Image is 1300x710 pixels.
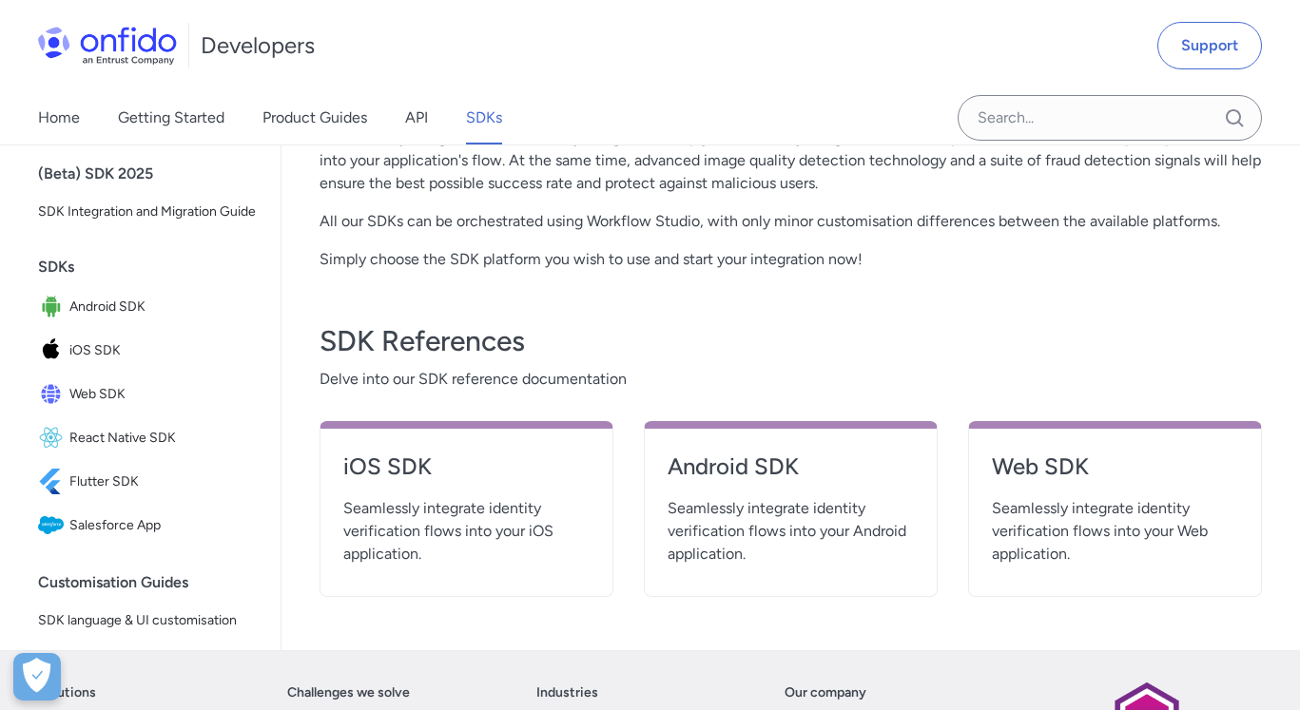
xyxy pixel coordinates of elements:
h1: Developers [201,30,315,61]
a: IconFlutter SDKFlutter SDK [30,461,265,503]
img: IconReact Native SDK [38,425,69,451]
a: SDKs [466,91,502,144]
span: Seamlessly integrate identity verification flows into your iOS application. [343,497,590,566]
p: All our SDKs can be orchestrated using Workflow Studio, with only minor customisation differences... [320,210,1262,233]
a: IconReact Native SDKReact Native SDK [30,417,265,459]
span: SDK Integration and Migration Guide [38,201,258,223]
h3: SDK References [320,322,1262,360]
img: Onfido Logo [38,27,177,65]
img: IconiOS SDK [38,337,69,364]
span: Delve into our SDK reference documentation [320,368,1262,391]
a: IconSalesforce AppSalesforce App [30,505,265,547]
a: Solutions [38,681,96,704]
span: iOS SDK [69,337,258,364]
div: Customisation Guides [38,564,273,602]
span: React Native SDK [69,425,258,451]
a: IconiOS SDKiOS SDK [30,330,265,372]
a: Our company [785,681,866,704]
span: Flutter SDK [69,469,258,495]
img: IconSalesforce App [38,512,69,539]
a: IconAndroid SDKAndroid SDK [30,286,265,328]
h4: Android SDK [668,451,914,482]
a: IconWeb SDKWeb SDK [30,374,265,415]
a: iOS SDK [343,451,590,497]
a: Web SDK UI templates guide [30,642,265,680]
input: Onfido search input field [958,95,1262,141]
img: IconFlutter SDK [38,469,69,495]
button: Open Preferences [13,653,61,700]
a: Support [1157,22,1262,69]
span: Android SDK [69,294,258,320]
a: Android SDK [668,451,914,497]
span: Web SDK [69,381,258,408]
a: Home [38,91,80,144]
a: Getting Started [118,91,224,144]
div: (Beta) SDK 2025 [38,155,273,193]
img: IconWeb SDK [38,381,69,408]
div: Cookie Preferences [13,653,61,700]
a: Industries [536,681,598,704]
a: Challenges we solve [287,681,410,704]
a: Product Guides [262,91,367,144]
span: Seamlessly integrate identity verification flows into your Android application. [668,497,914,566]
span: Web SDK UI templates guide [38,649,258,672]
span: SDK language & UI customisation [38,609,258,632]
a: SDK Integration and Migration Guide [30,193,265,231]
a: SDK language & UI customisation [30,602,265,640]
span: Seamlessly integrate identity verification flows into your Web application. [992,497,1238,566]
h4: iOS SDK [343,451,590,482]
h4: Web SDK [992,451,1238,482]
span: Salesforce App [69,512,258,539]
p: Our carefully designed UX is modularly designed to help you seamlessly integrate the various phot... [320,126,1262,195]
img: IconAndroid SDK [38,294,69,320]
a: Web SDK [992,451,1238,497]
div: SDKs [38,248,273,286]
a: API [405,91,428,144]
p: Simply choose the SDK platform you wish to use and start your integration now! [320,248,1262,271]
